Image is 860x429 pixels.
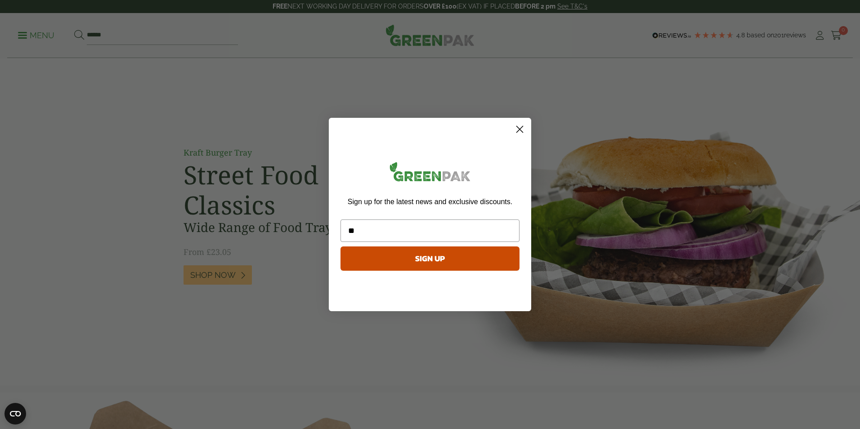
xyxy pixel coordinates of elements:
[4,403,26,425] button: Open CMP widget
[340,246,520,271] button: SIGN UP
[340,158,520,188] img: greenpak_logo
[348,198,512,206] span: Sign up for the latest news and exclusive discounts.
[340,219,520,242] input: Email
[512,121,528,137] button: Close dialog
